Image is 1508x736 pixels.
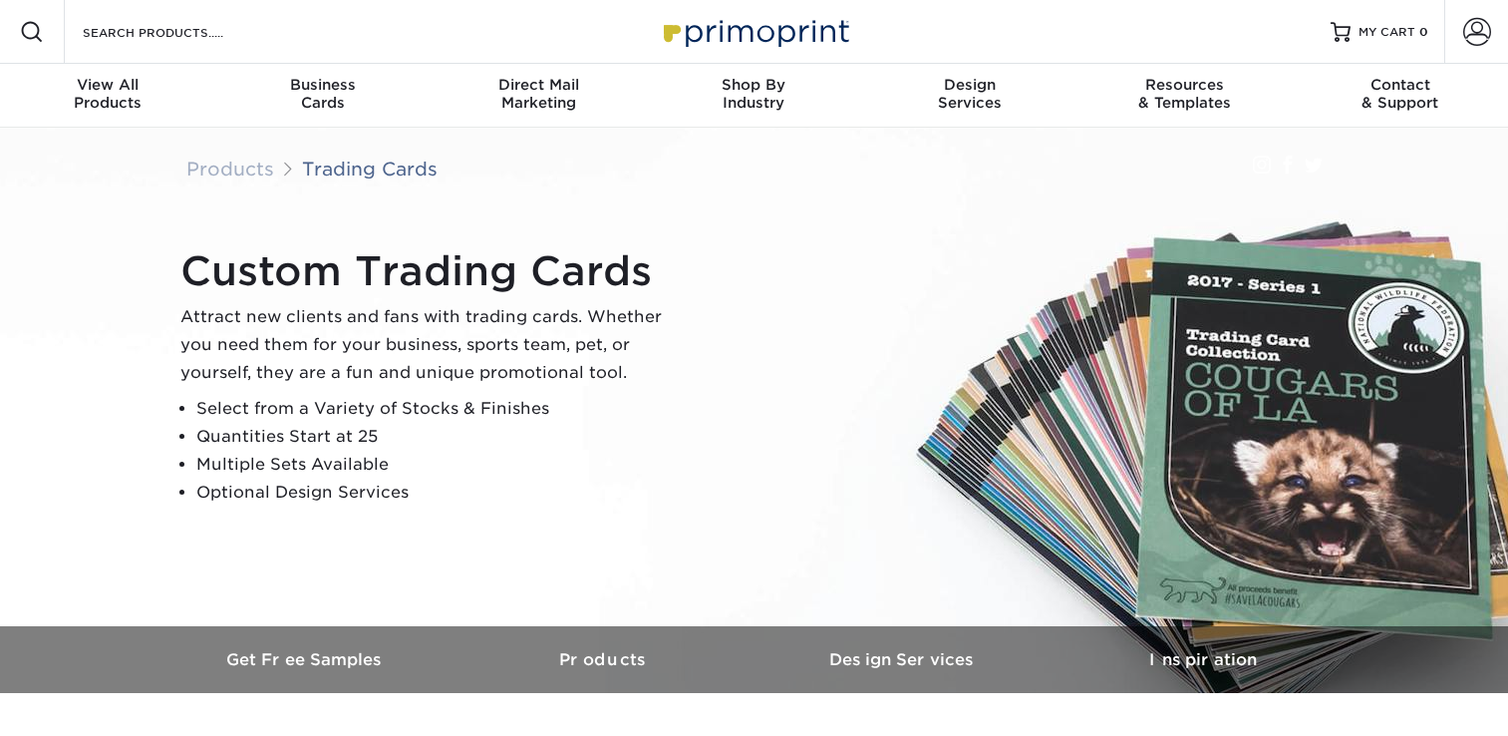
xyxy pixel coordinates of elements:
[646,76,861,112] div: Industry
[156,626,455,693] a: Get Free Samples
[156,650,455,669] h3: Get Free Samples
[646,76,861,94] span: Shop By
[1077,76,1293,112] div: & Templates
[431,76,646,94] span: Direct Mail
[431,64,646,128] a: Direct MailMarketing
[1293,64,1508,128] a: Contact& Support
[655,10,854,53] img: Primoprint
[196,423,679,451] li: Quantities Start at 25
[455,626,754,693] a: Products
[1054,650,1353,669] h3: Inspiration
[1293,76,1508,94] span: Contact
[1077,64,1293,128] a: Resources& Templates
[646,64,861,128] a: Shop ByIndustry
[862,64,1077,128] a: DesignServices
[196,395,679,423] li: Select from a Variety of Stocks & Finishes
[196,451,679,479] li: Multiple Sets Available
[1077,76,1293,94] span: Resources
[754,650,1054,669] h3: Design Services
[215,76,431,94] span: Business
[81,20,275,44] input: SEARCH PRODUCTS.....
[1419,25,1428,39] span: 0
[754,626,1054,693] a: Design Services
[862,76,1077,112] div: Services
[1358,24,1415,41] span: MY CART
[215,76,431,112] div: Cards
[862,76,1077,94] span: Design
[302,158,438,180] a: Trading Cards
[431,76,646,112] div: Marketing
[455,650,754,669] h3: Products
[186,158,274,180] a: Products
[180,303,679,387] p: Attract new clients and fans with trading cards. Whether you need them for your business, sports ...
[196,479,679,507] li: Optional Design Services
[1293,76,1508,112] div: & Support
[215,64,431,128] a: BusinessCards
[1054,626,1353,693] a: Inspiration
[180,247,679,295] h1: Custom Trading Cards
